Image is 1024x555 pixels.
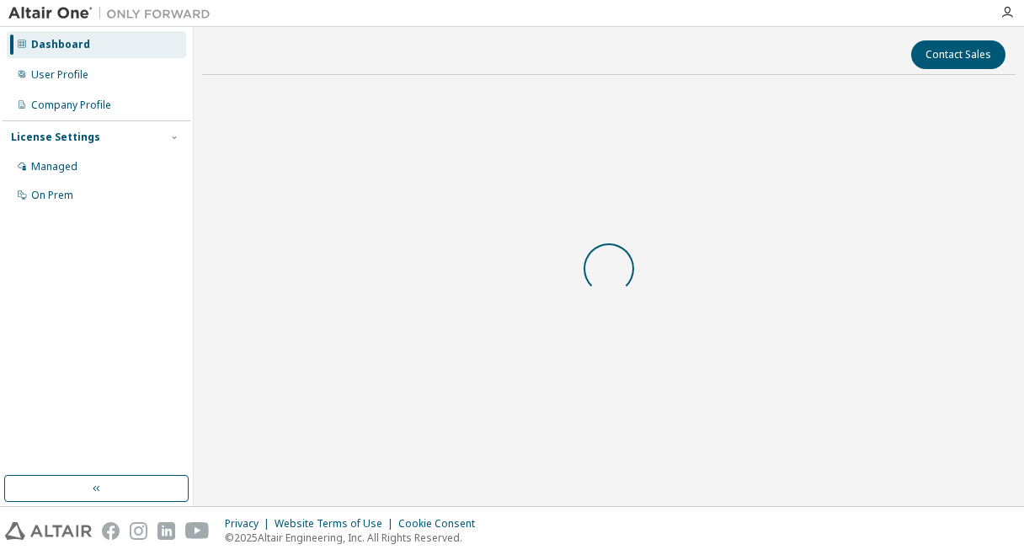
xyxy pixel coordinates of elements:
[31,99,111,112] div: Company Profile
[31,38,90,51] div: Dashboard
[157,522,175,540] img: linkedin.svg
[398,517,485,531] div: Cookie Consent
[225,531,485,545] p: © 2025 Altair Engineering, Inc. All Rights Reserved.
[275,517,398,531] div: Website Terms of Use
[102,522,120,540] img: facebook.svg
[31,68,88,82] div: User Profile
[31,160,77,173] div: Managed
[225,517,275,531] div: Privacy
[31,189,73,202] div: On Prem
[185,522,210,540] img: youtube.svg
[130,522,147,540] img: instagram.svg
[11,131,100,144] div: License Settings
[5,522,92,540] img: altair_logo.svg
[8,5,219,22] img: Altair One
[911,40,1005,69] button: Contact Sales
